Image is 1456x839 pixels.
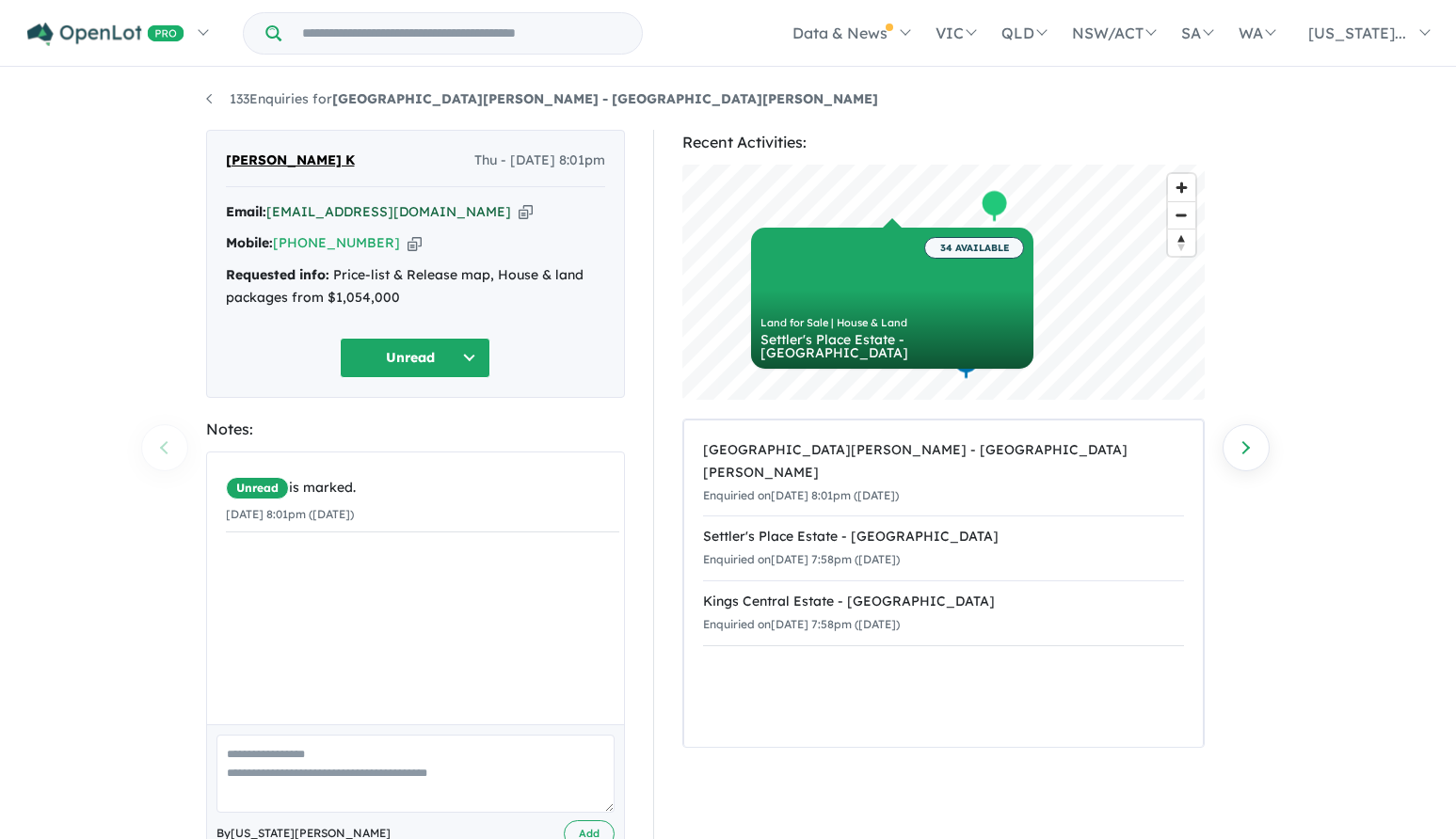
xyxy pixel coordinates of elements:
[27,23,184,46] img: Openlot PRO Logo White
[1168,174,1195,201] button: Zoom in
[1168,202,1195,229] span: Zoom out
[1308,24,1406,42] span: [US_STATE]...
[877,183,905,218] div: Map marker
[408,233,422,253] button: Copy
[226,264,605,309] div: Price-list & Release map, House & land packages from $1,054,000
[1168,230,1195,256] span: Reset bearing to north
[703,439,1184,484] div: [GEOGRAPHIC_DATA][PERSON_NAME] - [GEOGRAPHIC_DATA][PERSON_NAME]
[226,507,354,521] small: [DATE] 8:01pm ([DATE])
[751,228,1033,369] a: 34 AVAILABLE Land for Sale | House & Land Settler's Place Estate - [GEOGRAPHIC_DATA]
[924,237,1024,259] span: 34 AVAILABLE
[703,430,1184,516] a: [GEOGRAPHIC_DATA][PERSON_NAME] - [GEOGRAPHIC_DATA][PERSON_NAME]Enquiried on[DATE] 8:01pm ([DATE])
[340,338,490,378] button: Unread
[1168,229,1195,256] button: Reset bearing to north
[703,591,1184,613] div: Kings Central Estate - [GEOGRAPHIC_DATA]
[682,165,1205,400] canvas: Map
[206,417,625,442] div: Notes:
[226,266,329,283] strong: Requested info:
[760,333,1024,359] div: Settler's Place Estate - [GEOGRAPHIC_DATA]
[226,477,619,499] div: is marked.
[760,318,1024,328] div: Land for Sale | House & Land
[682,130,1205,155] div: Recent Activities:
[285,13,638,54] input: Try estate name, suburb, builder or developer
[206,88,1251,111] nav: breadcrumb
[703,617,900,631] small: Enquiried on [DATE] 7:58pm ([DATE])
[703,552,900,566] small: Enquiried on [DATE] 7:58pm ([DATE])
[474,150,605,172] span: Thu - [DATE] 8:01pm
[1168,201,1195,229] button: Zoom out
[519,202,533,222] button: Copy
[226,203,266,220] strong: Email:
[206,90,878,107] a: 133Enquiries for[GEOGRAPHIC_DATA][PERSON_NAME] - [GEOGRAPHIC_DATA][PERSON_NAME]
[226,234,273,251] strong: Mobile:
[703,580,1184,646] a: Kings Central Estate - [GEOGRAPHIC_DATA]Enquiried on[DATE] 7:58pm ([DATE])
[332,90,878,107] strong: [GEOGRAPHIC_DATA][PERSON_NAME] - [GEOGRAPHIC_DATA][PERSON_NAME]
[703,515,1184,581] a: Settler's Place Estate - [GEOGRAPHIC_DATA]Enquiried on[DATE] 7:58pm ([DATE])
[226,477,289,499] span: Unread
[266,203,511,220] a: [EMAIL_ADDRESS][DOMAIN_NAME]
[226,150,355,172] span: [PERSON_NAME] K
[703,526,1184,548] div: Settler's Place Estate - [GEOGRAPHIC_DATA]
[703,488,899,502] small: Enquiried on [DATE] 8:01pm ([DATE])
[273,234,400,251] a: [PHONE_NUMBER]
[980,189,1008,224] div: Map marker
